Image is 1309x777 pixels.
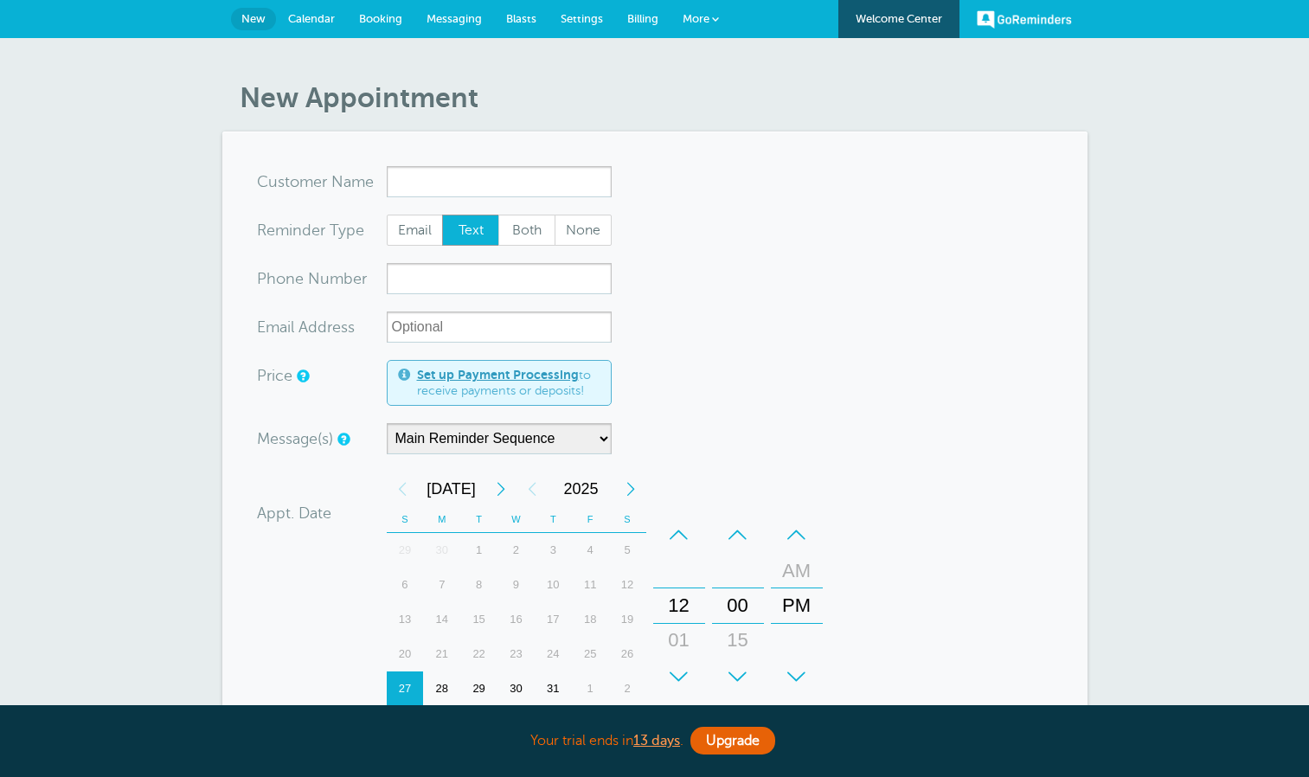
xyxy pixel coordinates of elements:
div: Thursday, July 3 [535,533,572,568]
div: 26 [609,637,646,671]
label: Reminder Type [257,222,364,238]
span: Booking [359,12,402,25]
span: ne Nu [286,271,330,286]
div: Saturday, August 2 [609,671,646,706]
div: Saturday, July 5 [609,533,646,568]
div: Next Year [615,472,646,506]
div: 11 [572,568,609,602]
div: Monday, June 30 [423,533,460,568]
th: T [460,506,497,533]
div: Tuesday, July 1 [460,533,497,568]
div: Saturday, July 12 [609,568,646,602]
div: PM [776,588,818,623]
div: 18 [572,602,609,637]
a: Simple templates and custom messages will use the reminder schedule set under Settings > Reminder... [337,433,348,445]
span: Settings [561,12,603,25]
label: Email [387,215,444,246]
div: 13 [387,602,424,637]
div: Thursday, July 24 [535,637,572,671]
div: Wednesday, July 2 [497,533,535,568]
div: Hours [653,517,705,694]
div: 2 [609,671,646,706]
div: Friday, July 4 [572,533,609,568]
span: Blasts [506,12,536,25]
div: 01 [658,623,700,658]
div: Sunday, July 13 [387,602,424,637]
span: More [683,12,709,25]
span: Both [499,215,555,245]
label: Text [442,215,499,246]
h1: New Appointment [240,81,1088,114]
div: Wednesday, July 30 [497,671,535,706]
input: Optional [387,311,612,343]
div: Wednesday, July 9 [497,568,535,602]
div: 31 [535,671,572,706]
div: Sunday, July 6 [387,568,424,602]
div: 02 [658,658,700,692]
div: Previous Month [387,472,418,506]
div: 22 [460,637,497,671]
a: 13 days [633,733,680,748]
div: Minutes [712,517,764,694]
div: 2 [497,533,535,568]
span: 2025 [548,472,615,506]
div: 3 [535,533,572,568]
label: Message(s) [257,431,333,446]
div: 29 [387,533,424,568]
div: Thursday, July 10 [535,568,572,602]
div: 15 [717,623,759,658]
div: 00 [717,588,759,623]
a: New [231,8,276,30]
div: 21 [423,637,460,671]
div: Your trial ends in . [222,722,1088,760]
span: Pho [257,271,286,286]
span: Billing [627,12,658,25]
div: 30 [423,533,460,568]
span: Ema [257,319,287,335]
label: Appt. Date [257,505,331,521]
th: W [497,506,535,533]
div: 1 [460,533,497,568]
label: Both [498,215,555,246]
div: 19 [609,602,646,637]
span: July [418,472,485,506]
div: 14 [423,602,460,637]
span: Messaging [427,12,482,25]
a: An optional price for the appointment. If you set a price, you can include a payment link in your... [297,370,307,382]
div: ame [257,166,387,197]
div: Tuesday, July 8 [460,568,497,602]
div: 23 [497,637,535,671]
div: 7 [423,568,460,602]
div: 1 [572,671,609,706]
label: Price [257,368,292,383]
div: AM [776,554,818,588]
th: S [609,506,646,533]
span: New [241,12,266,25]
div: 15 [460,602,497,637]
th: F [572,506,609,533]
div: 24 [535,637,572,671]
div: Sunday, June 29 [387,533,424,568]
div: 12 [658,588,700,623]
div: Friday, July 25 [572,637,609,671]
div: Wednesday, July 16 [497,602,535,637]
div: Monday, July 14 [423,602,460,637]
div: Thursday, July 17 [535,602,572,637]
div: 5 [609,533,646,568]
div: 28 [423,671,460,706]
span: tomer N [285,174,343,189]
div: Saturday, July 26 [609,637,646,671]
div: 6 [387,568,424,602]
div: 12 [609,568,646,602]
div: Friday, August 1 [572,671,609,706]
div: Thursday, July 31 [535,671,572,706]
div: Sunday, July 20 [387,637,424,671]
div: Monday, July 21 [423,637,460,671]
div: Friday, July 18 [572,602,609,637]
div: 16 [497,602,535,637]
th: S [387,506,424,533]
span: Email [388,215,443,245]
span: None [555,215,611,245]
div: Wednesday, July 23 [497,637,535,671]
